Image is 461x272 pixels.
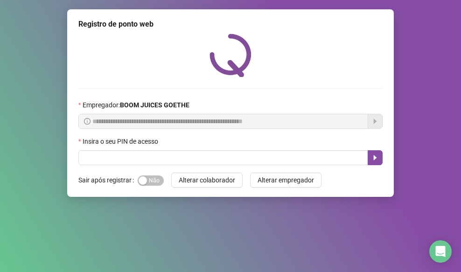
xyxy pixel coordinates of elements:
[258,175,314,185] span: Alterar empregador
[84,118,91,125] span: info-circle
[78,173,138,188] label: Sair após registrar
[429,240,452,263] div: Open Intercom Messenger
[179,175,235,185] span: Alterar colaborador
[171,173,243,188] button: Alterar colaborador
[83,100,189,110] span: Empregador :
[210,34,251,77] img: QRPoint
[78,19,383,30] div: Registro de ponto web
[78,136,164,146] label: Insira o seu PIN de acesso
[120,101,189,109] strong: BOOM JUICES GOETHE
[371,154,379,161] span: caret-right
[250,173,321,188] button: Alterar empregador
